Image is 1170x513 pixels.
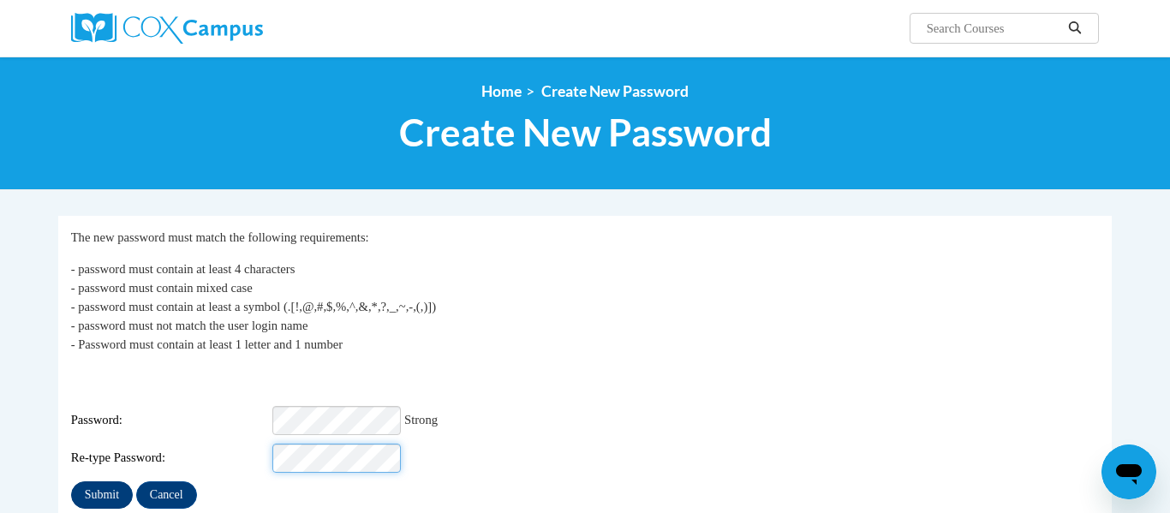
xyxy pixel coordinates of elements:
span: Strong [404,413,438,427]
span: The new password must match the following requirements: [71,230,369,244]
iframe: Button to launch messaging window, conversation in progress [1101,444,1156,499]
span: Create New Password [399,110,772,155]
span: Create New Password [541,82,689,100]
span: Password: [71,411,270,430]
input: Cancel [136,481,197,509]
button: Search [1062,18,1088,39]
input: Submit [71,481,133,509]
input: Search Courses [925,18,1062,39]
span: - password must contain at least 4 characters - password must contain mixed case - password must ... [71,262,436,351]
a: Home [481,82,522,100]
a: Cox Campus [71,13,397,44]
img: Cox Campus [71,13,263,44]
span: Re-type Password: [71,449,270,468]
